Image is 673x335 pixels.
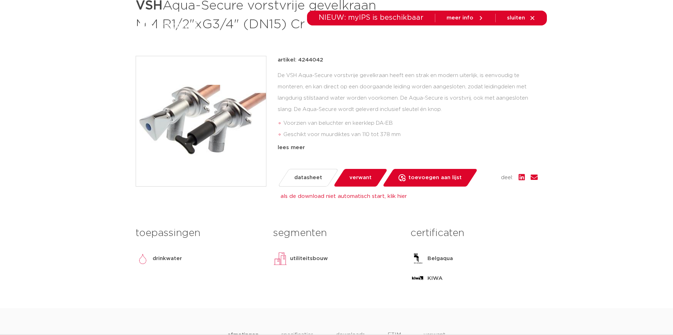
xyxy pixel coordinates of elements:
a: markten [284,26,306,53]
nav: Menu [241,26,477,53]
img: Belgaqua [411,252,425,266]
h3: segmenten [273,226,400,240]
a: verwant [333,169,388,187]
p: utiliteitsbouw [290,254,328,263]
h3: toepassingen [136,226,262,240]
span: deel: [501,174,513,182]
p: artikel: 4244042 [278,56,323,64]
img: drinkwater [136,252,150,266]
a: producten [241,26,270,53]
p: KIWA [427,274,443,283]
a: downloads [372,26,402,53]
img: Product Image for VSH Aqua-Secure vorstvrije gevelkraan MM R1/2"xG3/4" (DN15) Cr [136,56,266,186]
img: utiliteitsbouw [273,252,287,266]
div: De VSH Aqua-Secure vorstvrije gevelkraan heeft een strak en modern uiterlijk, is eenvoudig te mon... [278,70,538,141]
p: Belgaqua [427,254,453,263]
span: meer info [447,15,473,20]
span: sluiten [507,15,525,20]
a: services [416,26,438,53]
span: verwant [349,172,372,183]
a: meer info [447,15,484,21]
li: Geschikt voor muurdiktes van 110 tot 378 mm [283,129,538,140]
a: datasheet [277,169,338,187]
div: my IPS [512,32,519,47]
a: over ons [453,26,477,53]
a: toepassingen [320,26,358,53]
img: KIWA [411,271,425,286]
h3: certificaten [411,226,537,240]
span: toevoegen aan lijst [408,172,462,183]
a: sluiten [507,15,536,21]
p: drinkwater [153,254,182,263]
li: Voorzien van beluchter en keerklep DA-EB [283,118,538,129]
span: datasheet [294,172,322,183]
span: NIEUW: myIPS is beschikbaar [319,14,424,21]
a: als de download niet automatisch start, klik hier [281,194,407,199]
div: lees meer [278,143,538,152]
